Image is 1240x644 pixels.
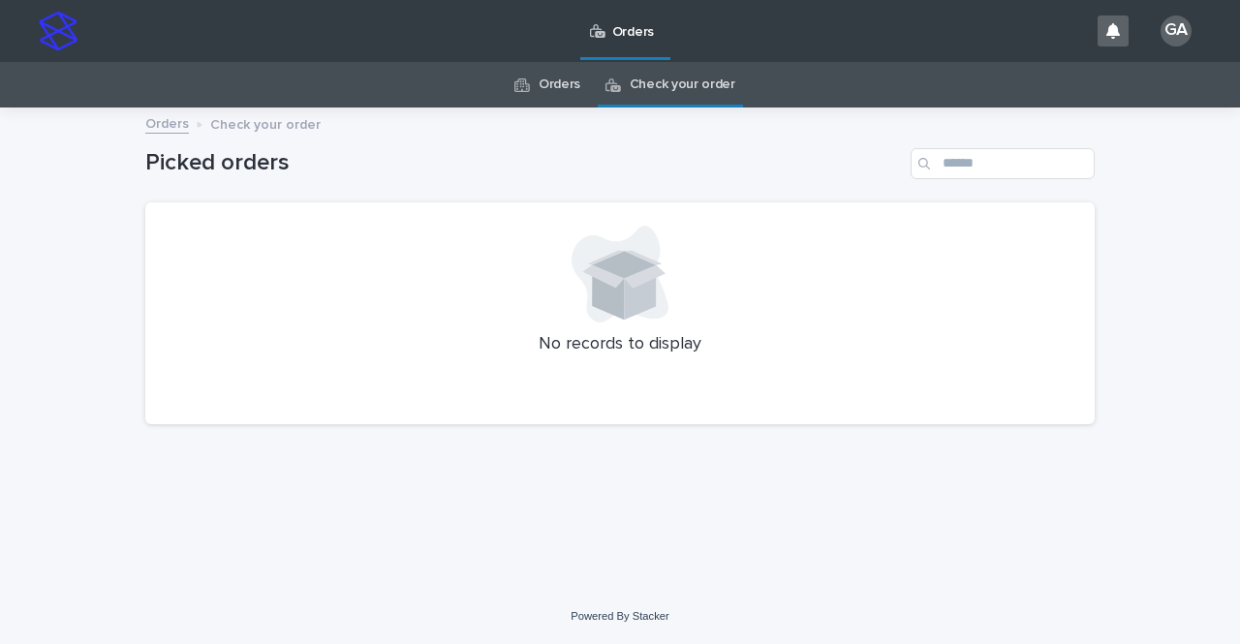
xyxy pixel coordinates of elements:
img: stacker-logo-s-only.png [39,12,77,50]
a: Powered By Stacker [571,610,668,622]
a: Check your order [630,62,735,107]
p: Check your order [210,112,321,134]
input: Search [911,148,1095,179]
a: Orders [539,62,580,107]
p: No records to display [169,334,1071,355]
a: Orders [145,111,189,134]
div: GA [1161,15,1192,46]
h1: Picked orders [145,149,903,177]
